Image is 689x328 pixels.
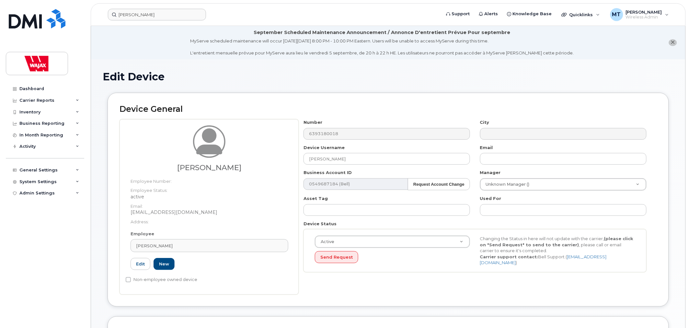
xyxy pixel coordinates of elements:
[413,182,465,187] strong: Request Account Change
[317,239,334,245] span: Active
[315,236,470,248] a: Active
[131,231,154,237] label: Employee
[131,216,288,225] dt: Address:
[480,254,538,259] strong: Carrier support contact:
[304,145,345,151] label: Device Username
[136,243,173,249] span: [PERSON_NAME]
[475,236,640,266] div: Changing the Status in here will not update with the carrier, , please call or email carrier to e...
[480,179,646,190] a: Unknown Manager ()
[408,178,470,190] button: Request Account Change
[131,184,288,193] dt: Employee Status:
[480,119,489,125] label: City
[190,38,574,56] div: MyServe scheduled maintenance will occur [DATE][DATE] 8:00 PM - 10:00 PM Eastern. Users will be u...
[131,200,288,209] dt: Email:
[131,175,288,184] dt: Employee Number:
[131,209,288,216] dd: [EMAIL_ADDRESS][DOMAIN_NAME]
[131,239,288,252] a: [PERSON_NAME]
[480,170,501,176] label: Manager
[304,170,352,176] label: Business Account ID
[669,39,677,46] button: close notification
[480,236,633,247] strong: (please click on "Send Request" to send to the carrier)
[126,276,197,284] label: Non-employee owned device
[480,254,606,265] a: [EMAIL_ADDRESS][DOMAIN_NAME]
[304,119,322,125] label: Number
[315,251,358,263] button: Send Request
[126,277,131,282] input: Non-employee owned device
[304,221,337,227] label: Device Status
[480,195,501,202] label: Used For
[103,71,674,82] h1: Edit Device
[154,258,175,270] a: New
[131,193,288,200] dd: active
[480,145,493,151] label: Email
[254,29,511,36] div: September Scheduled Maintenance Announcement / Annonce D'entretient Prévue Pour septembre
[120,105,657,114] h2: Device General
[131,258,150,270] a: Edit
[304,195,328,202] label: Asset Tag
[482,182,530,187] span: Unknown Manager ()
[131,164,288,172] h3: [PERSON_NAME]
